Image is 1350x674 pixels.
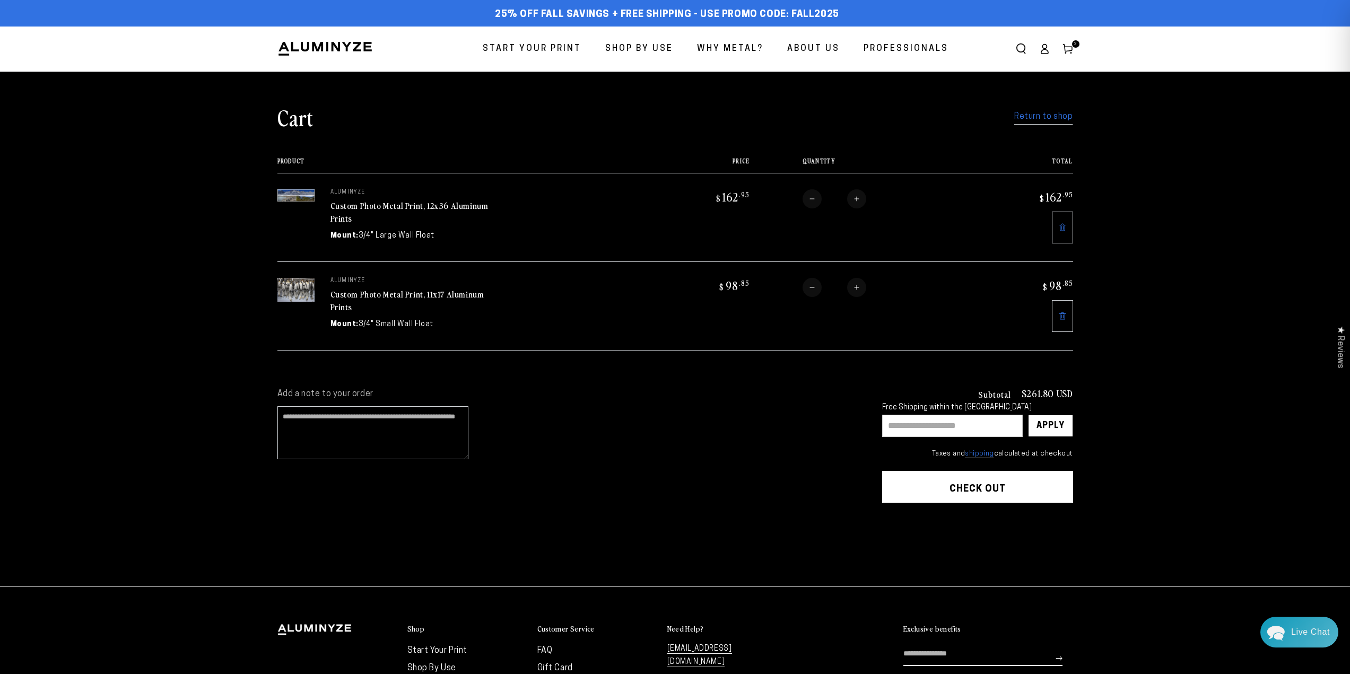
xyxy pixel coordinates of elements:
[1038,189,1073,204] bdi: 162
[903,624,961,634] h2: Exclusive benefits
[1014,109,1073,125] a: Return to shop
[715,189,750,204] bdi: 162
[1043,282,1048,292] span: $
[277,278,315,302] img: 11"x17" Rectangle White Glossy Aluminyzed Photo
[597,35,681,63] a: Shop By Use
[974,157,1073,173] th: Total
[277,157,652,173] th: Product
[864,41,948,57] span: Professionals
[651,157,750,173] th: Price
[537,646,553,655] a: FAQ
[787,41,840,57] span: About Us
[495,9,839,21] span: 25% off FALL Savings + Free Shipping - Use Promo Code: FALL2025
[1062,278,1073,287] sup: .85
[330,319,359,330] dt: Mount:
[1040,193,1044,204] span: $
[1291,617,1330,647] div: Contact Us Directly
[407,646,468,655] a: Start Your Print
[537,624,657,634] summary: Customer Service
[882,449,1073,459] small: Taxes and calculated at checkout
[779,35,848,63] a: About Us
[667,624,704,634] h2: Need Help?
[330,230,359,241] dt: Mount:
[359,319,433,330] dd: 3/4" Small Wall Float
[719,282,724,292] span: $
[667,645,732,667] a: [EMAIL_ADDRESS][DOMAIN_NAME]
[750,157,974,173] th: Quantity
[330,278,490,284] p: aluminyze
[822,189,847,208] input: Quantity for Custom Photo Metal Print, 12x36 Aluminum Prints
[359,230,434,241] dd: 3/4" Large Wall Float
[1052,300,1073,332] a: Remove 11"x17" Rectangle White Glossy Aluminyzed Photo
[697,41,763,57] span: Why Metal?
[965,450,994,458] a: shipping
[882,404,1073,413] div: Free Shipping within the [GEOGRAPHIC_DATA]
[537,664,573,672] a: Gift Card
[277,189,315,202] img: 12"x36" C Panoramic White Glossy Aluminyzed Photo
[537,624,595,634] h2: Customer Service
[407,664,457,672] a: Shop By Use
[822,278,847,297] input: Quantity for Custom Photo Metal Print, 11x17 Aluminum Prints
[407,624,527,634] summary: Shop
[1041,278,1073,293] bdi: 98
[978,390,1011,398] h3: Subtotal
[1009,37,1033,60] summary: Search our site
[1022,389,1073,398] p: $261.80 USD
[689,35,771,63] a: Why Metal?
[856,35,956,63] a: Professionals
[605,41,673,57] span: Shop By Use
[1330,318,1350,377] div: Click to open Judge.me floating reviews tab
[330,189,490,196] p: aluminyze
[667,624,787,634] summary: Need Help?
[1056,642,1062,674] button: Subscribe
[882,523,1073,547] iframe: PayPal-paypal
[277,41,373,57] img: Aluminyze
[1052,212,1073,243] a: Remove 12"x36" C Panoramic White Glossy Aluminyzed Photo
[407,624,425,634] h2: Shop
[277,103,313,131] h1: Cart
[718,278,750,293] bdi: 98
[330,199,489,225] a: Custom Photo Metal Print, 12x36 Aluminum Prints
[1074,40,1077,48] span: 2
[739,278,750,287] sup: .85
[903,624,1073,634] summary: Exclusive benefits
[739,190,750,199] sup: .95
[483,41,581,57] span: Start Your Print
[1037,415,1065,436] div: Apply
[882,471,1073,503] button: Check out
[1062,190,1073,199] sup: .95
[475,35,589,63] a: Start Your Print
[330,288,484,313] a: Custom Photo Metal Print, 11x17 Aluminum Prints
[1260,617,1338,647] div: Chat widget toggle
[277,389,861,400] label: Add a note to your order
[716,193,721,204] span: $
